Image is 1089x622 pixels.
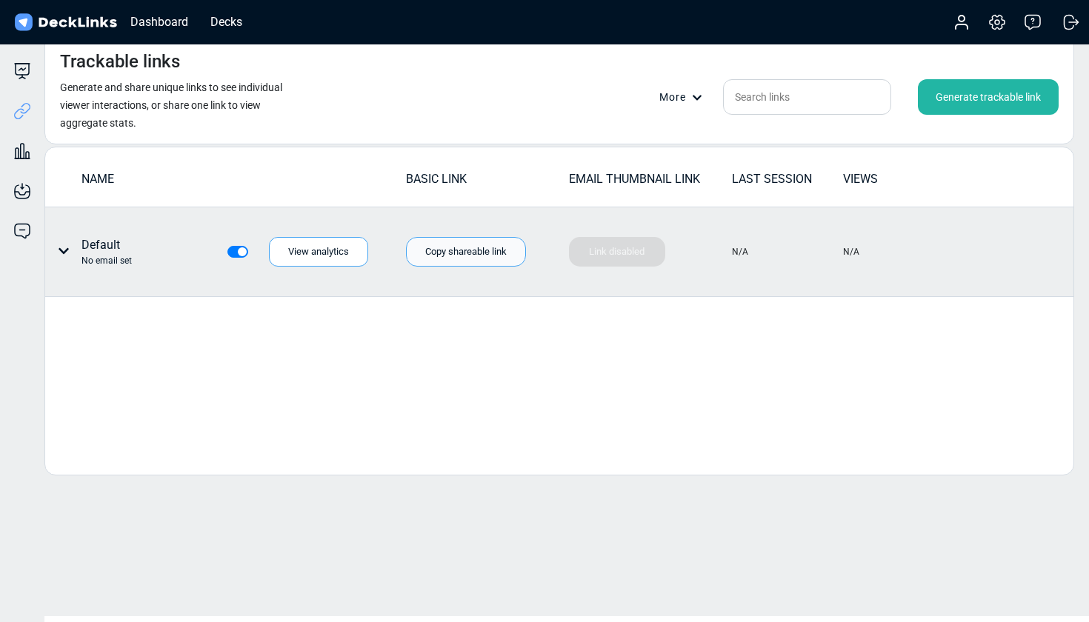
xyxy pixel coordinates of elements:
td: EMAIL THUMBNAIL LINK [568,170,731,195]
td: BASIC LINK [405,170,568,195]
div: Generate trackable link [918,79,1059,115]
div: N/A [732,245,748,258]
div: Decks [203,13,250,31]
div: Copy shareable link [406,237,526,267]
div: N/A [843,245,859,258]
div: View analytics [269,237,368,267]
div: VIEWS [843,170,953,188]
div: No email set [81,254,132,267]
div: Default [81,236,132,267]
div: More [659,90,711,105]
small: Generate and share unique links to see individual viewer interactions, or share one link to view ... [60,81,282,129]
h4: Trackable links [60,51,180,73]
div: Dashboard [123,13,196,31]
div: LAST SESSION [732,170,842,188]
input: Search links [723,79,891,115]
img: DeckLinks [12,12,119,33]
div: NAME [81,170,404,188]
